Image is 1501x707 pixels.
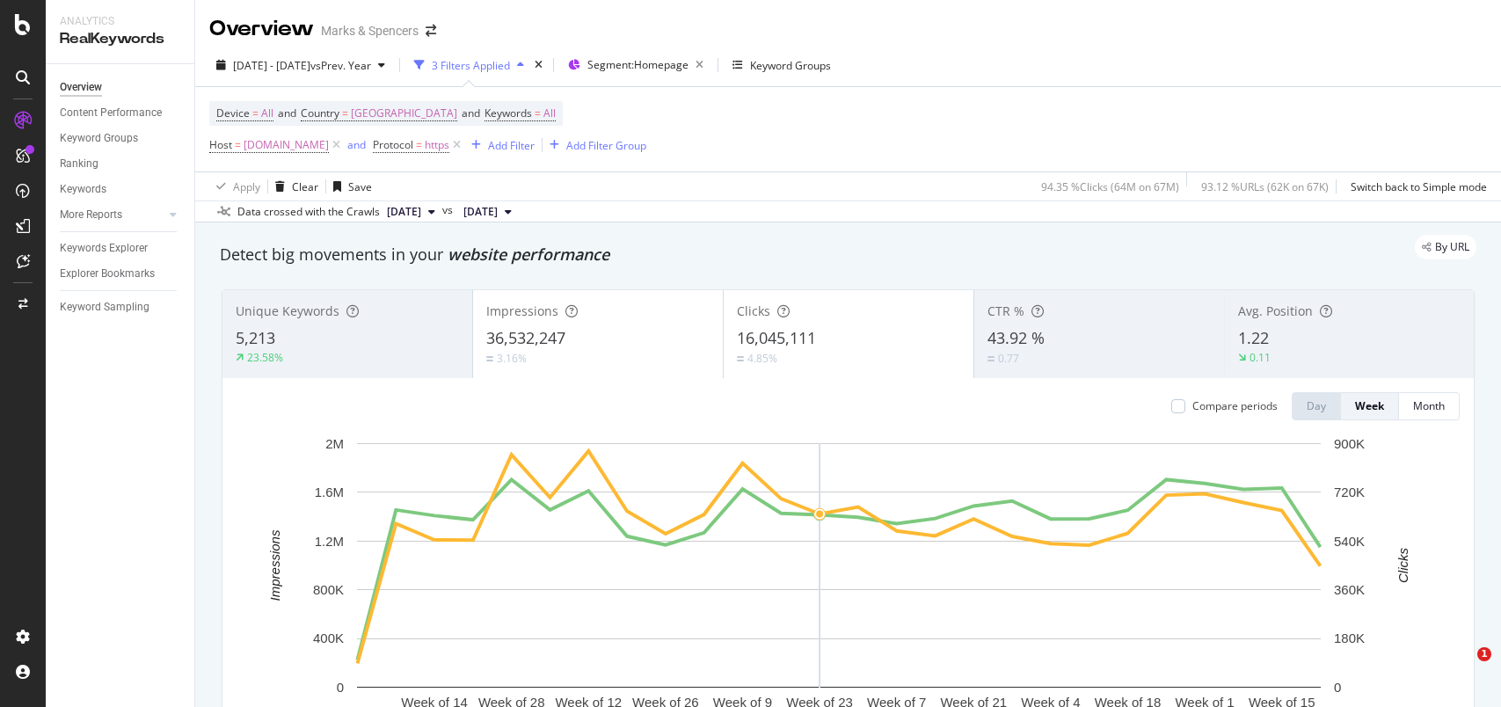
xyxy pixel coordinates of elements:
button: Clear [268,172,318,200]
span: 36,532,247 [486,327,565,348]
span: = [342,106,348,120]
a: More Reports [60,206,164,224]
span: = [416,137,422,152]
div: 3.16% [497,351,527,366]
div: More Reports [60,206,122,224]
span: Segment: Homepage [587,57,689,72]
div: Overview [60,78,102,97]
span: Unique Keywords [236,302,339,319]
a: Overview [60,78,182,97]
span: CTR % [987,302,1024,319]
div: Week [1355,398,1384,413]
img: Equal [987,356,995,361]
button: [DATE] [380,201,442,222]
text: 0 [1334,680,1341,695]
button: Week [1341,392,1399,420]
span: Keywords [485,106,532,120]
div: Apply [233,179,260,194]
span: Host [209,137,232,152]
div: Keyword Sampling [60,298,149,317]
text: 400K [313,630,344,645]
span: Protocol [373,137,413,152]
div: RealKeywords [60,29,180,49]
div: 94.35 % Clicks ( 64M on 67M ) [1041,179,1179,194]
text: 1.6M [315,485,344,499]
text: Impressions [267,529,282,601]
button: Keyword Groups [725,51,838,79]
img: Equal [737,356,744,361]
text: 360K [1334,582,1365,597]
a: Keyword Sampling [60,298,182,317]
div: Compare periods [1192,398,1278,413]
text: 1.2M [315,534,344,549]
iframe: Intercom live chat [1441,647,1483,689]
div: Data crossed with the Crawls [237,204,380,220]
text: 720K [1334,485,1365,499]
text: 800K [313,582,344,597]
div: Keywords Explorer [60,239,148,258]
button: Month [1399,392,1460,420]
span: 16,045,111 [737,327,816,348]
text: 540K [1334,534,1365,549]
button: Switch back to Simple mode [1344,172,1487,200]
button: 3 Filters Applied [407,51,531,79]
div: Keyword Groups [60,129,138,148]
span: [GEOGRAPHIC_DATA] [351,101,457,126]
button: [DATE] [456,201,519,222]
span: vs Prev. Year [310,58,371,73]
div: Clear [292,179,318,194]
span: and [462,106,480,120]
span: All [543,101,556,126]
span: Clicks [737,302,770,319]
span: https [425,133,449,157]
span: 1 [1477,647,1491,661]
div: 0.77 [998,351,1019,366]
div: Switch back to Simple mode [1351,179,1487,194]
div: Analytics [60,14,180,29]
span: = [235,137,241,152]
div: Overview [209,14,314,44]
div: Keywords [60,180,106,199]
a: Keyword Groups [60,129,182,148]
div: Day [1307,398,1326,413]
div: Marks & Spencers [321,22,419,40]
span: 2025 Sep. 20th [387,204,421,220]
button: [DATE] - [DATE]vsPrev. Year [209,51,392,79]
button: Apply [209,172,260,200]
span: = [535,106,541,120]
div: Month [1413,398,1445,413]
div: 4.85% [747,351,777,366]
div: Explorer Bookmarks [60,265,155,283]
button: Day [1292,392,1341,420]
div: Add Filter Group [566,138,646,153]
div: 3 Filters Applied [432,58,510,73]
a: Content Performance [60,104,182,122]
span: = [252,106,259,120]
div: Ranking [60,155,98,173]
span: Impressions [486,302,558,319]
div: legacy label [1415,235,1476,259]
span: All [261,101,273,126]
span: Avg. Position [1238,302,1313,319]
text: 0 [337,680,344,695]
div: and [347,137,366,152]
div: Add Filter [488,138,535,153]
img: Equal [486,356,493,361]
a: Explorer Bookmarks [60,265,182,283]
div: 23.58% [247,350,283,365]
span: and [278,106,296,120]
button: Add Filter [464,135,535,156]
div: 93.12 % URLs ( 62K on 67K ) [1201,179,1329,194]
span: Device [216,106,250,120]
span: [DATE] - [DATE] [233,58,310,73]
text: Clicks [1395,547,1410,582]
span: vs [442,202,456,218]
div: Content Performance [60,104,162,122]
a: Ranking [60,155,182,173]
button: Segment:Homepage [561,51,710,79]
div: Save [348,179,372,194]
span: 43.92 % [987,327,1045,348]
text: 2M [325,436,344,451]
div: Keyword Groups [750,58,831,73]
span: By URL [1435,242,1469,252]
